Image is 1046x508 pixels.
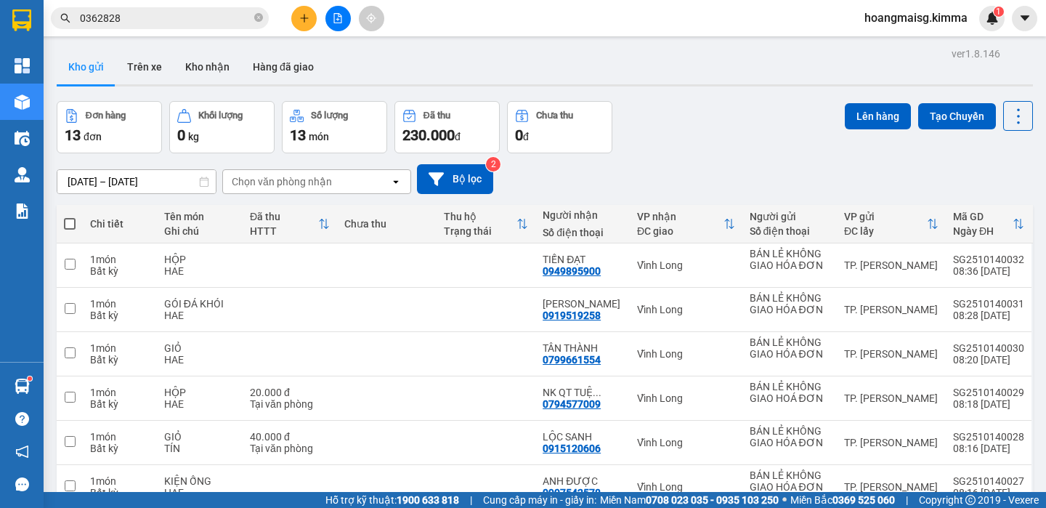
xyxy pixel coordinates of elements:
[750,211,830,222] div: Người gửi
[844,211,927,222] div: VP gửi
[15,94,30,110] img: warehouse-icon
[232,174,332,189] div: Chọn văn phòng nhận
[254,12,263,25] span: close-circle
[90,475,150,487] div: 1 món
[536,110,573,121] div: Chưa thu
[845,103,911,129] button: Lên hàng
[344,218,429,230] div: Chưa thu
[523,131,529,142] span: đ
[90,487,150,499] div: Bất kỳ
[630,205,742,243] th: Toggle SortBy
[60,13,70,23] span: search
[90,431,150,443] div: 1 món
[164,342,235,354] div: GIỎ
[953,342,1024,354] div: SG2510140030
[65,126,81,144] span: 13
[57,170,216,193] input: Select a date range.
[918,103,996,129] button: Tạo Chuyến
[953,298,1024,310] div: SG2510140031
[164,225,235,237] div: Ghi chú
[250,225,318,237] div: HTTT
[750,248,830,271] div: BÁN LẺ KHÔNG GIAO HÓA ĐƠN
[953,487,1024,499] div: 08:16 [DATE]
[333,13,343,23] span: file-add
[782,497,787,503] span: ⚪️
[953,211,1013,222] div: Mã GD
[953,475,1024,487] div: SG2510140027
[311,110,348,121] div: Số lượng
[543,342,623,354] div: TÂN THÀNH
[455,131,461,142] span: đ
[953,354,1024,366] div: 08:20 [DATE]
[254,13,263,22] span: close-circle
[90,254,150,265] div: 1 món
[637,259,734,271] div: Vĩnh Long
[198,110,243,121] div: Khối lượng
[90,443,150,454] div: Bất kỳ
[543,298,623,310] div: KIM ANH
[750,292,830,315] div: BÁN LẺ KHÔNG GIAO HÓA ĐƠN
[15,445,29,459] span: notification
[282,101,387,153] button: Số lượng13món
[250,431,330,443] div: 40.000 đ
[417,164,493,194] button: Bộ lọc
[164,254,235,265] div: HỘP
[164,475,235,487] div: KIỆN ỐNG
[543,431,623,443] div: LỘC SANH
[750,336,830,360] div: BÁN LẺ KHÔNG GIAO HÓA ĐƠN
[844,392,938,404] div: TP. [PERSON_NAME]
[844,259,938,271] div: TP. [PERSON_NAME]
[750,425,830,448] div: BÁN LẺ KHÔNG GIAO HÓA ĐƠN
[507,101,612,153] button: Chưa thu0đ
[844,481,938,493] div: TP. [PERSON_NAME]
[543,443,601,454] div: 0915120606
[637,437,734,448] div: Vĩnh Long
[90,387,150,398] div: 1 món
[90,265,150,277] div: Bất kỳ
[359,6,384,31] button: aim
[853,9,979,27] span: hoangmaisg.kimma
[177,126,185,144] span: 0
[57,49,115,84] button: Kho gửi
[90,354,150,366] div: Bất kỳ
[750,225,830,237] div: Số điện thoại
[325,492,459,508] span: Hỗ trợ kỹ thuật:
[844,304,938,315] div: TP. [PERSON_NAME]
[164,487,235,499] div: HAE
[164,211,235,222] div: Tên món
[965,495,976,505] span: copyright
[188,131,199,142] span: kg
[90,310,150,321] div: Bất kỳ
[250,211,318,222] div: Đã thu
[164,310,235,321] div: HAE
[15,203,30,219] img: solution-icon
[164,443,235,454] div: TÍN
[325,6,351,31] button: file-add
[291,6,317,31] button: plus
[12,9,31,31] img: logo-vxr
[1012,6,1037,31] button: caret-down
[90,298,150,310] div: 1 món
[164,431,235,443] div: GIỎ
[637,481,734,493] div: Vĩnh Long
[906,492,908,508] span: |
[543,398,601,410] div: 0794577009
[164,354,235,366] div: HAE
[750,381,830,404] div: BÁN LẺ KHÔNG GIAO HOÁ ĐƠN
[637,225,723,237] div: ĐC giao
[15,58,30,73] img: dashboard-icon
[600,492,779,508] span: Miền Nam
[646,494,779,506] strong: 0708 023 035 - 0935 103 250
[299,13,309,23] span: plus
[57,101,162,153] button: Đơn hàng13đơn
[543,209,623,221] div: Người nhận
[15,131,30,146] img: warehouse-icon
[483,492,596,508] span: Cung cấp máy in - giấy in:
[953,225,1013,237] div: Ngày ĐH
[250,443,330,454] div: Tại văn phòng
[844,225,927,237] div: ĐC lấy
[15,412,29,426] span: question-circle
[1018,12,1031,25] span: caret-down
[844,437,938,448] div: TP. [PERSON_NAME]
[946,205,1031,243] th: Toggle SortBy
